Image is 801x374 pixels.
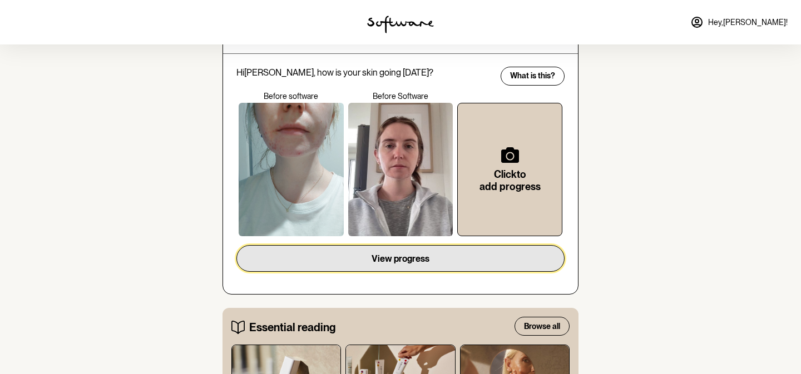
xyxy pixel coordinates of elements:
[236,67,493,78] p: Hi [PERSON_NAME] , how is your skin going [DATE]?
[515,317,570,336] button: Browse all
[476,168,544,192] h6: Click to add progress
[524,322,560,331] span: Browse all
[236,92,346,101] p: Before software
[501,67,565,86] button: What is this?
[684,9,794,36] a: Hey,[PERSON_NAME]!
[372,253,429,264] span: View progress
[346,92,456,101] p: Before Software
[249,321,335,334] h5: Essential reading
[367,16,434,33] img: software logo
[510,71,555,81] span: What is this?
[236,245,565,272] button: View progress
[708,18,788,27] span: Hey, [PERSON_NAME] !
